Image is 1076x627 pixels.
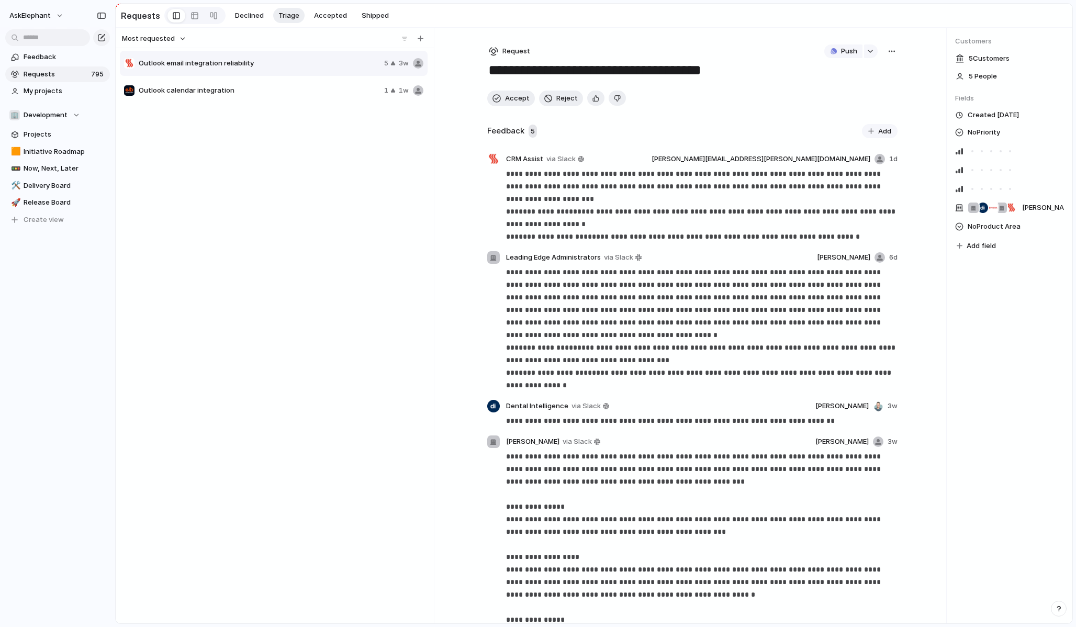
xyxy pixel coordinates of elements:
[5,49,110,65] a: Feedback
[24,181,106,191] span: Delivery Board
[815,436,869,447] span: [PERSON_NAME]
[5,107,110,123] button: 🏢Development
[967,241,996,251] span: Add field
[314,10,347,21] span: Accepted
[5,127,110,142] a: Projects
[384,58,388,69] span: 5
[11,163,18,175] div: 🚥
[968,110,1019,120] span: Created [DATE]
[889,154,898,164] span: 1d
[969,71,997,82] span: 5 People
[505,93,530,104] span: Accept
[862,124,898,139] button: Add
[24,163,106,174] span: Now, Next, Later
[506,401,568,411] span: Dental Intelligence
[889,252,898,263] span: 6d
[120,32,188,46] button: Most requested
[235,10,264,21] span: Declined
[24,110,68,120] span: Development
[955,239,997,253] button: Add field
[968,220,1021,233] span: No Product Area
[487,125,524,137] h2: Feedback
[139,58,380,69] span: Outlook email integration reliability
[122,33,175,44] span: Most requested
[815,401,869,411] span: [PERSON_NAME]
[11,180,18,192] div: 🛠️
[824,44,862,58] button: Push
[571,401,601,411] span: via Slack
[652,154,870,164] span: [PERSON_NAME][EMAIL_ADDRESS][PERSON_NAME][DOMAIN_NAME]
[506,252,601,263] span: Leading Edge Administrators
[11,197,18,209] div: 🚀
[502,46,530,57] span: Request
[356,8,394,24] button: Shipped
[878,126,891,137] span: Add
[362,10,389,21] span: Shipped
[24,215,64,225] span: Create view
[24,197,106,208] span: Release Board
[399,58,409,69] span: 3w
[278,10,299,21] span: Triage
[91,69,106,80] span: 795
[955,93,1064,104] span: Fields
[309,8,352,24] button: Accepted
[384,85,388,96] span: 1
[602,251,644,264] a: via Slack
[24,69,88,80] span: Requests
[841,46,857,57] span: Push
[121,9,160,22] h2: Requests
[5,195,110,210] a: 🚀Release Board
[563,436,592,447] span: via Slack
[529,125,537,138] span: 5
[888,401,898,411] span: 3w
[506,154,543,164] span: CRM Assist
[24,86,106,96] span: My projects
[955,36,1064,47] span: Customers
[546,154,576,164] span: via Slack
[604,252,633,263] span: via Slack
[5,7,69,24] button: AskElephant
[544,153,586,165] a: via Slack
[24,129,106,140] span: Projects
[9,110,20,120] div: 🏢
[9,181,20,191] button: 🛠️
[556,93,578,104] span: Reject
[817,252,870,263] span: [PERSON_NAME]
[399,85,409,96] span: 1w
[5,83,110,99] a: My projects
[139,85,380,96] span: Outlook calendar integration
[561,435,602,448] a: via Slack
[5,66,110,82] a: Requests795
[9,10,51,21] span: AskElephant
[9,197,20,208] button: 🚀
[24,52,106,62] span: Feedback
[968,126,1000,139] span: No Priority
[230,8,269,24] button: Declined
[11,145,18,158] div: 🟧
[5,144,110,160] a: 🟧Initiative Roadmap
[888,436,898,447] span: 3w
[5,161,110,176] a: 🚥Now, Next, Later
[487,44,532,58] button: Request
[9,163,20,174] button: 🚥
[487,91,535,106] button: Accept
[506,436,559,447] span: [PERSON_NAME]
[969,53,1010,64] span: 5 Customer s
[273,8,305,24] button: Triage
[5,178,110,194] a: 🛠️Delivery Board
[539,91,583,106] button: Reject
[24,147,106,157] span: Initiative Roadmap
[5,212,110,228] button: Create view
[9,147,20,157] button: 🟧
[569,400,611,412] a: via Slack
